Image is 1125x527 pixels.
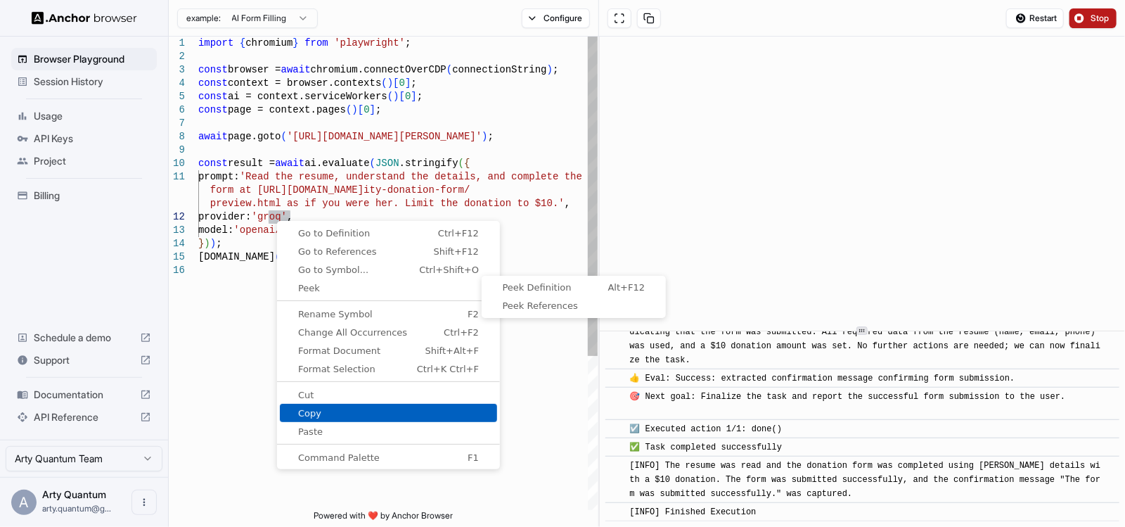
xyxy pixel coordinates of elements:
[210,238,216,249] span: )
[169,170,185,184] div: 11
[11,184,157,207] div: Billing
[169,50,185,63] div: 2
[11,490,37,515] div: A
[34,189,151,203] span: Billing
[399,158,458,169] span: .stringify
[630,374,1015,383] span: 👍 Eval: Success: extracted confirmation message confirming form submission.
[228,131,281,142] span: page.goto
[547,64,553,75] span: )
[612,390,619,404] span: ​
[417,91,423,102] span: ;
[565,198,570,209] span: ,
[34,109,151,123] span: Usage
[612,440,619,455] span: ​
[186,13,221,24] span: example:
[169,90,185,103] div: 5
[364,104,369,115] span: 0
[42,503,111,514] span: arty.quantum@gmail.com
[198,171,240,182] span: prompt:
[1069,8,1117,28] button: Stop
[612,372,619,386] span: ​
[612,505,619,519] span: ​
[612,459,619,473] span: ​
[488,131,494,142] span: ;
[42,488,106,500] span: Arty Quantum
[169,237,185,250] div: 14
[364,184,470,196] span: ity-donation-form/
[311,64,446,75] span: chromium.connectOverCDP
[464,158,470,169] span: {
[240,37,245,49] span: {
[630,424,783,434] span: ☑️ Executed action 1/1: done()
[198,37,233,49] span: import
[446,64,452,75] span: (
[169,264,185,277] div: 16
[1029,13,1057,24] span: Restart
[399,91,405,102] span: [
[506,198,565,209] span: n to $10.'
[352,104,357,115] span: )
[34,388,134,402] span: Documentation
[34,154,151,168] span: Project
[375,104,381,115] span: ;
[630,443,783,452] span: ✅ Task completed successfully
[314,510,453,527] span: Powered with ❤️ by Anchor Browser
[228,91,387,102] span: ai = context.serviceWorkers
[11,349,157,372] div: Support
[240,171,535,182] span: 'Read the resume, understand the details, and comp
[228,77,381,89] span: context = browser.contexts
[34,353,134,367] span: Support
[198,158,228,169] span: const
[131,490,157,515] button: Open menu
[452,64,546,75] span: connectionString
[169,37,185,50] div: 1
[169,63,185,77] div: 3
[370,158,375,169] span: (
[11,150,157,172] div: Project
[34,331,134,345] span: Schedule a demo
[198,104,228,115] span: const
[381,77,387,89] span: (
[387,77,393,89] span: )
[216,238,221,249] span: ;
[245,37,292,49] span: chromium
[169,117,185,130] div: 7
[252,211,287,222] span: 'groq'
[34,52,151,66] span: Browser Playground
[228,104,346,115] span: page = context.pages
[198,211,252,222] span: provider:
[32,11,137,25] img: Anchor Logo
[535,171,582,182] span: lete the
[198,64,228,75] span: const
[169,77,185,90] div: 4
[169,103,185,117] div: 6
[198,77,228,89] span: const
[287,131,482,142] span: '[URL][DOMAIN_NAME][PERSON_NAME]'
[287,211,292,222] span: ,
[198,224,233,236] span: model:
[458,158,464,169] span: (
[375,158,399,169] span: JSON
[405,37,411,49] span: ;
[304,37,328,49] span: from
[358,104,364,115] span: [
[1006,8,1064,28] button: Restart
[637,8,661,28] button: Copy session ID
[275,158,304,169] span: await
[204,238,210,249] span: )
[228,64,281,75] span: browser =
[169,210,185,224] div: 12
[393,77,399,89] span: [
[11,105,157,127] div: Usage
[411,91,416,102] span: ]
[393,91,399,102] span: )
[346,104,352,115] span: (
[210,184,364,196] span: form at [URL][DOMAIN_NAME]
[612,422,619,436] span: ​
[370,104,375,115] span: ]
[387,91,393,102] span: (
[399,77,405,89] span: 0
[522,8,590,28] button: Configure
[11,383,157,406] div: Documentation
[169,224,185,237] div: 13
